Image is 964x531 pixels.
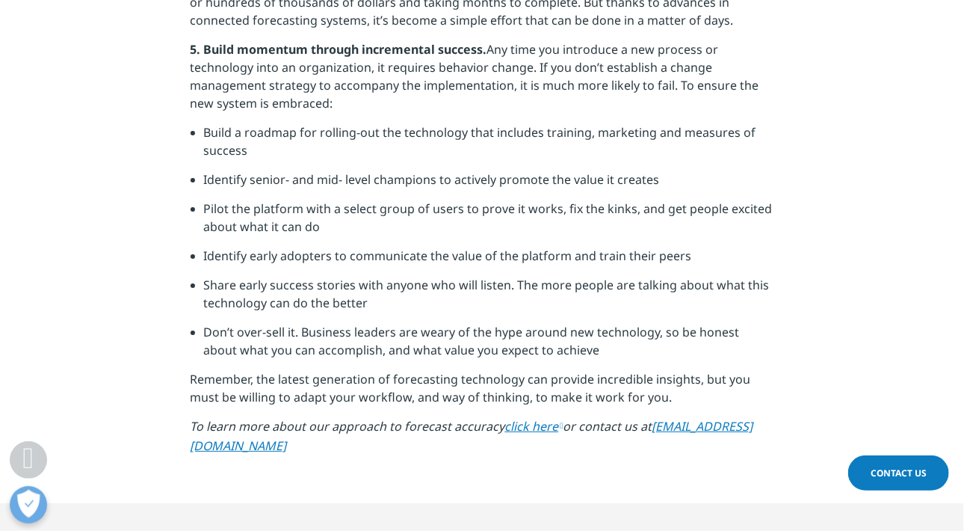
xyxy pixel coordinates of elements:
[848,455,949,491] a: Contact Us
[505,418,563,435] a: click here
[204,200,774,247] li: Pilot the platform with a select group of users to prove it works, fix the kinks, and get people ...
[204,323,774,370] li: Don’t over-sell it. Business leaders are weary of the hype around new technology, so be honest ab...
[191,418,753,454] a: [EMAIL_ADDRESS][DOMAIN_NAME]
[191,418,753,454] em: To learn more about our approach to forecast accuracy or contact us at
[191,370,774,417] p: Remember, the latest generation of forecasting technology can provide incredible insights, but yo...
[191,41,487,58] strong: 5. Build momentum through incremental success.
[204,123,774,171] li: Build a roadmap for rolling-out the technology that includes training, marketing and measures of ...
[204,276,774,323] li: Share early success stories with anyone who will listen. The more people are talking about what t...
[204,247,774,276] li: Identify early adopters to communicate the value of the platform and train their peers
[10,486,47,524] button: Open Preferences
[204,171,774,200] li: Identify senior- and mid- level champions to actively promote the value it creates
[191,40,774,123] p: Any time you introduce a new process or technology into an organization, it requires behavior cha...
[871,467,927,479] span: Contact Us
